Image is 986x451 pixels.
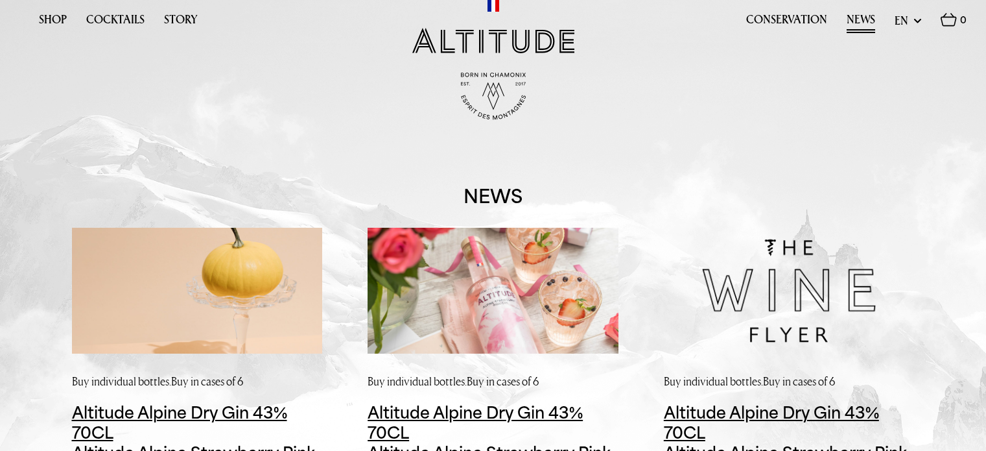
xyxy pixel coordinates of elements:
[412,28,574,53] img: Altitude Gin
[39,13,67,33] a: Shop
[941,13,967,34] a: 0
[664,228,915,353] img: IAG selects Altitude Gin as launch partner of Wine Flyer
[72,373,171,389] p: Buy individual bottles.
[72,228,323,353] img: Halloween weekend is looking BOO-zy!
[164,13,198,33] a: Story
[368,373,467,389] p: Buy individual bottles.
[847,13,875,33] a: News
[467,373,539,389] p: Buy in cases of 6
[763,373,835,389] p: Buy in cases of 6
[86,13,145,33] a: Cocktails
[461,73,526,120] img: Born in Chamonix - Est. 2017 - Espirit des Montagnes
[464,185,522,208] h1: News
[941,13,957,27] img: Basket
[171,373,243,389] p: Buy in cases of 6
[368,228,618,353] img: Altitude Pink amongst the Best Strawberry Gins!
[664,373,763,389] p: Buy individual bottles.
[746,13,827,33] a: Conservation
